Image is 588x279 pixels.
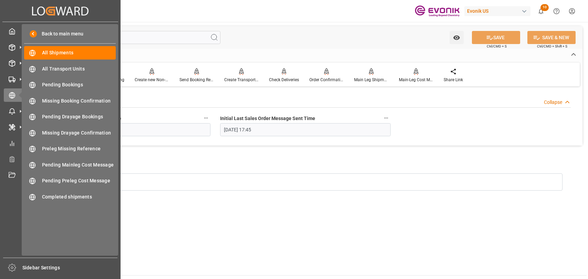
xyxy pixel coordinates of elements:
[42,81,116,88] span: Pending Bookings
[40,123,210,136] input: DD-MM-YYYY HH:MM
[544,99,562,106] div: Collapse
[24,62,116,75] a: All Transport Units
[540,4,549,11] span: 10
[354,77,389,83] div: Main Leg Shipment
[24,174,116,187] a: Pending Preleg Cost Message
[202,114,210,122] button: Last Sales Order Message Sent Time
[527,31,576,44] button: SAVE & NEW
[220,115,315,122] span: Initial Last Sales Order Message Sent Time
[42,161,116,169] span: Pending Mainleg Cost Message
[179,77,214,83] div: Send Booking Request To ABS
[135,77,169,83] div: Create new Non-Conformance
[24,126,116,139] a: Missing Drayage Confirmation
[382,114,391,122] button: Initial Last Sales Order Message Sent Time
[464,6,530,16] div: Evonik US
[24,190,116,203] a: Completed shipments
[42,65,116,73] span: All Transport Units
[42,145,116,152] span: Preleg Missing Reference
[42,193,116,201] span: Completed shipments
[549,3,564,19] button: Help Center
[4,168,117,182] a: Document Management
[42,113,116,120] span: Pending Drayage Bookings
[533,3,549,19] button: show 10 new notifications
[37,30,83,37] span: Back to main menu
[22,264,118,271] span: Sidebar Settings
[472,31,520,44] button: SAVE
[42,97,116,105] span: Missing Booking Confirmation
[309,77,344,83] div: Order Confirmation
[415,5,460,17] img: Evonik-brand-mark-Deep-Purple-RGB.jpeg_1700498283.jpeg
[24,142,116,155] a: Preleg Missing Reference
[24,110,116,124] a: Pending Drayage Bookings
[450,31,464,44] button: open menu
[464,4,533,18] button: Evonik US
[224,77,259,83] div: Create Transport Unit
[4,136,117,150] a: My Reports
[32,31,220,44] input: Search Fields
[444,77,463,83] div: Share Link
[24,46,116,60] a: All Shipments
[24,158,116,171] a: Pending Mainleg Cost Message
[4,24,117,38] a: My Cockpit
[399,77,433,83] div: Main-Leg Cost Message
[42,129,116,137] span: Missing Drayage Confirmation
[24,78,116,92] a: Pending Bookings
[487,44,507,49] span: Ctrl/CMD + S
[24,94,116,107] a: Missing Booking Confirmation
[269,77,299,83] div: Check Deliveries
[4,152,117,166] a: Transport Planner
[220,123,391,136] input: DD-MM-YYYY HH:MM
[42,177,116,184] span: Pending Preleg Cost Message
[537,44,567,49] span: Ctrl/CMD + Shift + S
[42,49,116,56] span: All Shipments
